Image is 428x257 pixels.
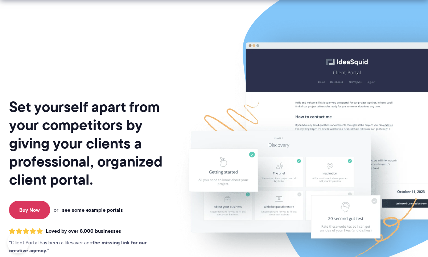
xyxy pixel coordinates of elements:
h1: Set yourself apart from your competitors by giving your clients a professional, organized client ... [9,98,173,189]
span: or [54,207,58,213]
a: see some example portals [62,207,123,213]
p: Client Portal has been a lifesaver and . [9,239,161,255]
iframe: Toggle Customer Support [7,232,29,253]
a: Buy Now [9,201,50,219]
span: Loved by over 8,000 businesses [46,228,121,234]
